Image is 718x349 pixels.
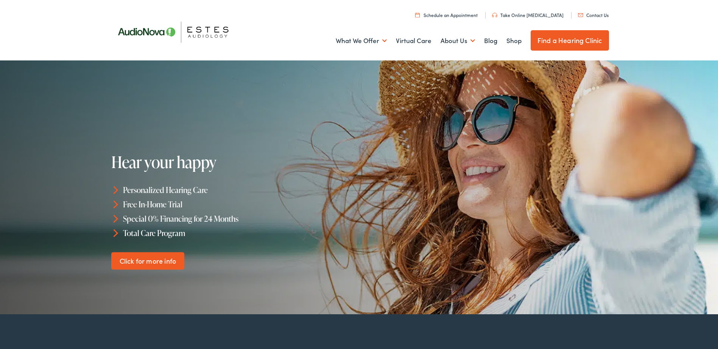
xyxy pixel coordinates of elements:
a: What We Offer [336,27,387,55]
li: Personalized Hearing Care [111,183,363,197]
img: utility icon [578,13,583,17]
li: Special 0% Financing for 24 Months [111,212,363,226]
a: Blog [484,27,497,55]
a: Virtual Care [396,27,431,55]
a: Shop [506,27,522,55]
a: Take Online [MEDICAL_DATA] [492,12,564,18]
li: Total Care Program [111,225,363,240]
img: utility icon [415,12,420,17]
a: Click for more info [111,252,184,270]
a: About Us [441,27,475,55]
img: utility icon [492,13,497,17]
li: Free In-Home Trial [111,197,363,212]
h1: Hear your happy [111,153,341,171]
a: Find a Hearing Clinic [531,30,609,51]
a: Schedule an Appointment [415,12,478,18]
a: Contact Us [578,12,609,18]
